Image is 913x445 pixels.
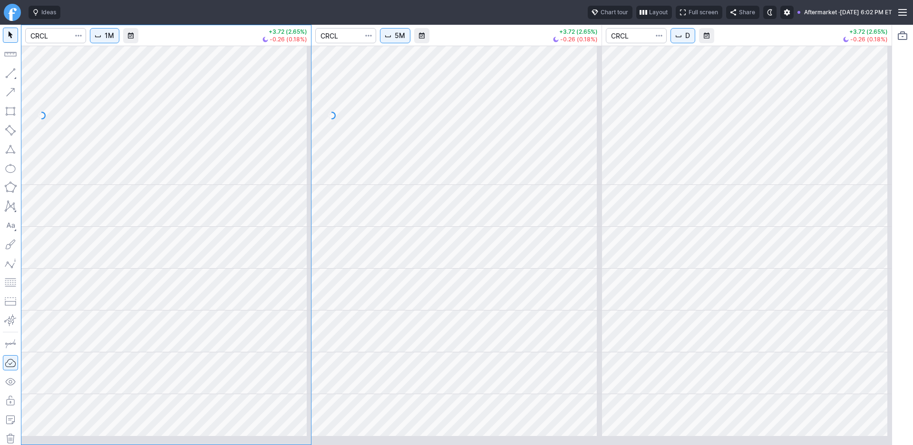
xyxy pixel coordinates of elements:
button: Portfolio watchlist [895,28,910,43]
button: Triangle [3,142,18,157]
button: Range [414,28,429,43]
p: +3.72 (2.65%) [553,29,598,35]
span: 1M [105,31,114,40]
button: Rectangle [3,104,18,119]
button: Toggle dark mode [763,6,777,19]
button: Interval [670,28,695,43]
button: XABCD [3,199,18,214]
button: Add note [3,412,18,427]
span: Aftermarket · [804,8,840,17]
button: Chart tour [588,6,632,19]
button: Search [362,28,375,43]
span: D [685,31,690,40]
button: Arrow [3,85,18,100]
span: -0.26 (0.18%) [270,37,307,42]
button: Layout [636,6,672,19]
button: Search [72,28,85,43]
button: Line [3,66,18,81]
button: Rotated rectangle [3,123,18,138]
input: Search [606,28,667,43]
button: Polygon [3,180,18,195]
input: Search [315,28,376,43]
button: Elliott waves [3,256,18,271]
span: Share [739,8,755,17]
span: -0.26 (0.18%) [560,37,598,42]
span: [DATE] 6:02 PM ET [840,8,892,17]
button: Ellipse [3,161,18,176]
button: Anchored VWAP [3,313,18,328]
button: Fibonacci retracements [3,275,18,290]
button: Position [3,294,18,309]
button: Mouse [3,28,18,43]
button: Measure [3,47,18,62]
button: Drawing mode: Single [3,336,18,351]
p: +3.72 (2.65%) [843,29,888,35]
button: Text [3,218,18,233]
button: Range [699,28,714,43]
button: Drawings Autosave: On [3,355,18,370]
button: Full screen [676,6,722,19]
button: Share [726,6,759,19]
span: 5M [395,31,405,40]
span: Layout [649,8,668,17]
span: -0.26 (0.18%) [850,37,888,42]
button: Search [652,28,666,43]
span: Chart tour [601,8,628,17]
span: Ideas [41,8,56,17]
button: Lock drawings [3,393,18,408]
button: Hide drawings [3,374,18,389]
input: Search [25,28,86,43]
a: Finviz.com [4,4,21,21]
button: Range [123,28,138,43]
button: Interval [90,28,119,43]
span: Full screen [689,8,718,17]
button: Interval [380,28,410,43]
p: +3.72 (2.65%) [262,29,307,35]
button: Ideas [29,6,60,19]
button: Settings [780,6,794,19]
button: Brush [3,237,18,252]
